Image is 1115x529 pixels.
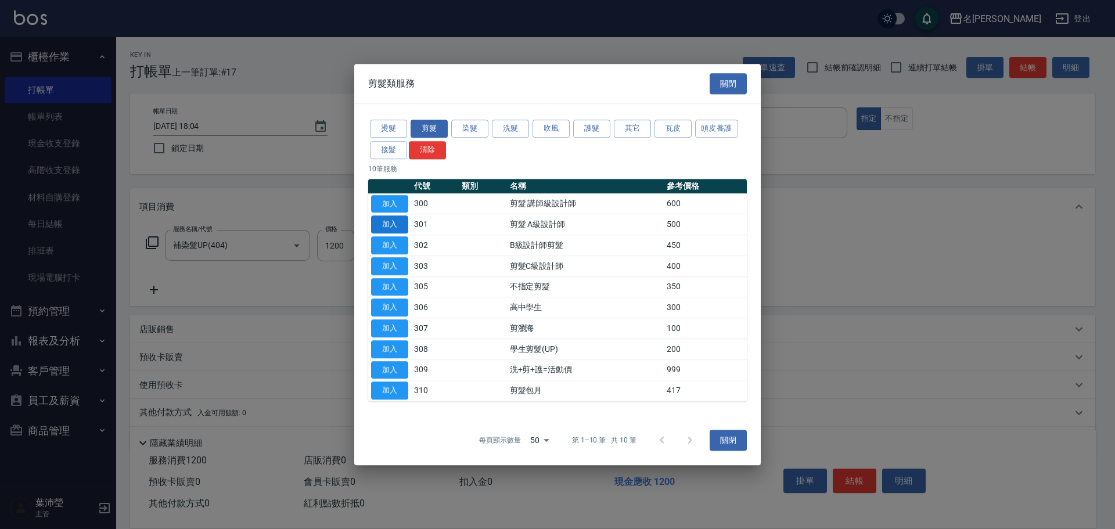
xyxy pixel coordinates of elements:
[664,193,747,214] td: 600
[368,164,747,174] p: 10 筆服務
[411,380,459,401] td: 310
[710,73,747,95] button: 關閉
[411,255,459,276] td: 303
[507,179,664,194] th: 名稱
[507,359,664,380] td: 洗+剪+護=活動價
[507,318,664,339] td: 剪瀏海
[664,255,747,276] td: 400
[614,120,651,138] button: 其它
[664,339,747,359] td: 200
[492,120,529,138] button: 洗髮
[479,435,521,445] p: 每頁顯示數量
[507,193,664,214] td: 剪髮 講師級設計師
[411,276,459,297] td: 305
[411,339,459,359] td: 308
[664,276,747,297] td: 350
[411,297,459,318] td: 306
[664,235,747,256] td: 450
[368,78,415,89] span: 剪髮類服務
[370,120,407,138] button: 燙髮
[371,340,408,358] button: 加入
[371,298,408,316] button: 加入
[411,120,448,138] button: 剪髮
[371,361,408,379] button: 加入
[526,424,553,456] div: 50
[371,195,408,213] button: 加入
[664,380,747,401] td: 417
[695,120,738,138] button: 頭皮養護
[664,179,747,194] th: 參考價格
[409,141,446,159] button: 清除
[664,214,747,235] td: 500
[451,120,488,138] button: 染髮
[654,120,692,138] button: 瓦皮
[507,297,664,318] td: 高中學生
[507,276,664,297] td: 不指定剪髮
[664,297,747,318] td: 300
[507,235,664,256] td: B級設計師剪髮
[507,214,664,235] td: 剪髮 A級設計師
[507,255,664,276] td: 剪髮C級設計師
[664,359,747,380] td: 999
[411,235,459,256] td: 302
[507,339,664,359] td: 學生剪髮(UP)
[370,141,407,159] button: 接髮
[411,359,459,380] td: 309
[371,278,408,296] button: 加入
[411,318,459,339] td: 307
[411,214,459,235] td: 301
[573,120,610,138] button: 護髮
[664,318,747,339] td: 100
[371,382,408,400] button: 加入
[459,179,506,194] th: 類別
[533,120,570,138] button: 吹風
[572,435,636,445] p: 第 1–10 筆 共 10 筆
[507,380,664,401] td: 剪髮包月
[411,193,459,214] td: 300
[411,179,459,194] th: 代號
[710,430,747,451] button: 關閉
[371,319,408,337] button: 加入
[371,257,408,275] button: 加入
[371,215,408,233] button: 加入
[371,236,408,254] button: 加入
